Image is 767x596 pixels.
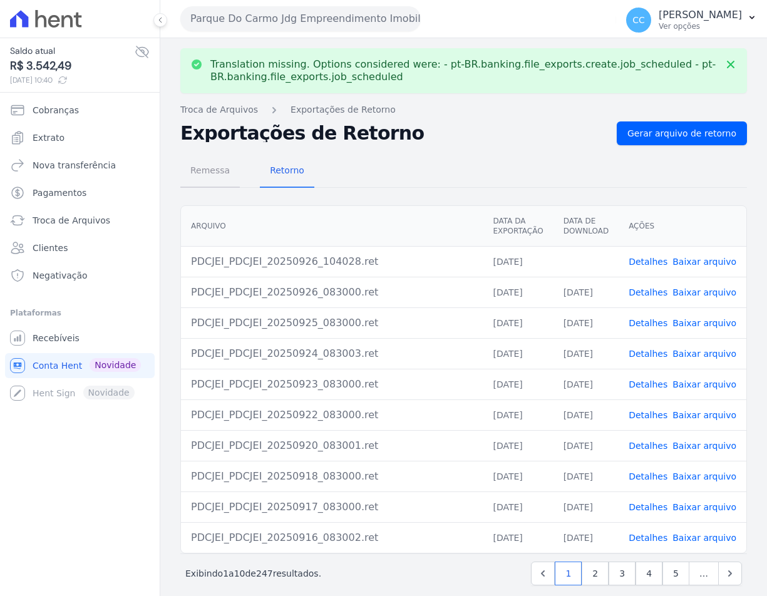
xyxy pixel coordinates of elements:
a: Baixar arquivo [672,502,736,512]
td: [DATE] [553,369,619,399]
p: Exibindo a de resultados. [185,567,321,580]
a: Exportações de Retorno [291,103,396,116]
a: 1 [555,562,582,585]
p: [PERSON_NAME] [659,9,742,21]
div: PDCJEI_PDCJEI_20250925_083000.ret [191,316,473,331]
td: [DATE] [483,491,553,522]
a: 3 [609,562,636,585]
a: Detalhes [629,379,667,389]
span: Retorno [262,158,312,183]
a: Baixar arquivo [672,410,736,420]
p: Ver opções [659,21,742,31]
a: Baixar arquivo [672,533,736,543]
a: Baixar arquivo [672,287,736,297]
span: 10 [234,568,245,578]
span: Saldo atual [10,44,135,58]
span: R$ 3.542,49 [10,58,135,74]
span: … [689,562,719,585]
a: Gerar arquivo de retorno [617,121,747,145]
span: Extrato [33,131,64,144]
a: Detalhes [629,287,667,297]
a: Troca de Arquivos [180,103,258,116]
td: [DATE] [553,307,619,338]
span: Negativação [33,269,88,282]
a: 2 [582,562,609,585]
a: Baixar arquivo [672,318,736,328]
a: Cobranças [5,98,155,123]
span: Cobranças [33,104,79,116]
span: Novidade [90,358,141,372]
a: Clientes [5,235,155,260]
a: Conta Hent Novidade [5,353,155,378]
td: [DATE] [553,491,619,522]
td: [DATE] [483,277,553,307]
a: Baixar arquivo [672,349,736,359]
a: Previous [531,562,555,585]
span: 1 [223,568,229,578]
div: Plataformas [10,306,150,321]
a: Negativação [5,263,155,288]
a: Detalhes [629,502,667,512]
p: Translation missing. Options considered were: - pt-BR.banking.file_exports.create.job_scheduled -... [210,58,717,83]
a: Pagamentos [5,180,155,205]
span: CC [632,16,645,24]
h2: Exportações de Retorno [180,125,607,142]
a: Baixar arquivo [672,441,736,451]
a: Next [718,562,742,585]
a: Baixar arquivo [672,471,736,481]
a: Detalhes [629,533,667,543]
a: Extrato [5,125,155,150]
td: [DATE] [483,430,553,461]
a: Detalhes [629,349,667,359]
span: Recebíveis [33,332,80,344]
div: PDCJEI_PDCJEI_20250923_083000.ret [191,377,473,392]
span: [DATE] 10:40 [10,74,135,86]
span: Nova transferência [33,159,116,172]
td: [DATE] [553,522,619,553]
td: [DATE] [483,399,553,430]
th: Arquivo [181,206,483,247]
div: PDCJEI_PDCJEI_20250926_104028.ret [191,254,473,269]
span: Pagamentos [33,187,86,199]
th: Data de Download [553,206,619,247]
a: Detalhes [629,318,667,328]
a: 4 [636,562,662,585]
a: Retorno [260,155,314,188]
div: PDCJEI_PDCJEI_20250918_083000.ret [191,469,473,484]
td: [DATE] [483,522,553,553]
th: Data da Exportação [483,206,553,247]
td: [DATE] [553,277,619,307]
td: [DATE] [553,399,619,430]
span: Troca de Arquivos [33,214,110,227]
div: PDCJEI_PDCJEI_20250924_083003.ret [191,346,473,361]
span: Gerar arquivo de retorno [627,127,736,140]
th: Ações [619,206,746,247]
a: 5 [662,562,689,585]
td: [DATE] [483,369,553,399]
button: Parque Do Carmo Jdg Empreendimento Imobiliario SPE LTDA [180,6,421,31]
div: PDCJEI_PDCJEI_20250916_083002.ret [191,530,473,545]
td: [DATE] [553,461,619,491]
a: Remessa [180,155,240,188]
span: 247 [256,568,273,578]
td: [DATE] [483,338,553,369]
td: [DATE] [553,338,619,369]
span: Clientes [33,242,68,254]
a: Baixar arquivo [672,379,736,389]
a: Detalhes [629,471,667,481]
a: Troca de Arquivos [5,208,155,233]
td: [DATE] [483,461,553,491]
a: Detalhes [629,441,667,451]
a: Baixar arquivo [672,257,736,267]
div: PDCJEI_PDCJEI_20250922_083000.ret [191,408,473,423]
nav: Breadcrumb [180,103,747,116]
td: [DATE] [483,246,553,277]
div: PDCJEI_PDCJEI_20250917_083000.ret [191,500,473,515]
button: CC [PERSON_NAME] Ver opções [616,3,767,38]
a: Recebíveis [5,326,155,351]
a: Detalhes [629,257,667,267]
span: Remessa [183,158,237,183]
div: PDCJEI_PDCJEI_20250920_083001.ret [191,438,473,453]
nav: Sidebar [10,98,150,406]
a: Detalhes [629,410,667,420]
